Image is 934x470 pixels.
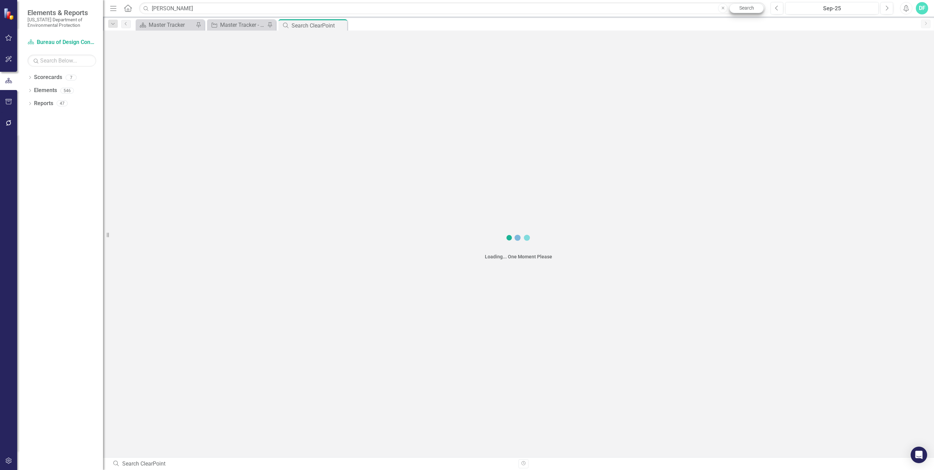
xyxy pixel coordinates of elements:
[60,88,74,93] div: 546
[34,100,53,108] a: Reports
[66,75,77,80] div: 7
[137,21,194,29] a: Master Tracker
[139,2,765,14] input: Search ClearPoint...
[485,253,552,260] div: Loading... One Moment Please
[27,38,96,46] a: Bureau of Design Construction
[3,8,15,20] img: ClearPoint Strategy
[149,21,194,29] div: Master Tracker
[785,2,879,14] button: Sep-25
[57,101,68,107] div: 47
[788,4,876,13] div: Sep-25
[27,9,96,17] span: Elements & Reports
[113,460,513,468] div: Search ClearPoint
[911,447,927,463] div: Open Intercom Messenger
[34,87,57,94] a: Elements
[34,74,62,81] a: Scorecards
[292,21,345,30] div: Search ClearPoint
[209,21,265,29] a: Master Tracker - Current User
[27,55,96,67] input: Search Below...
[729,3,764,13] a: Search
[916,2,928,14] button: DF
[220,21,265,29] div: Master Tracker - Current User
[27,17,96,28] small: [US_STATE] Department of Environmental Protection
